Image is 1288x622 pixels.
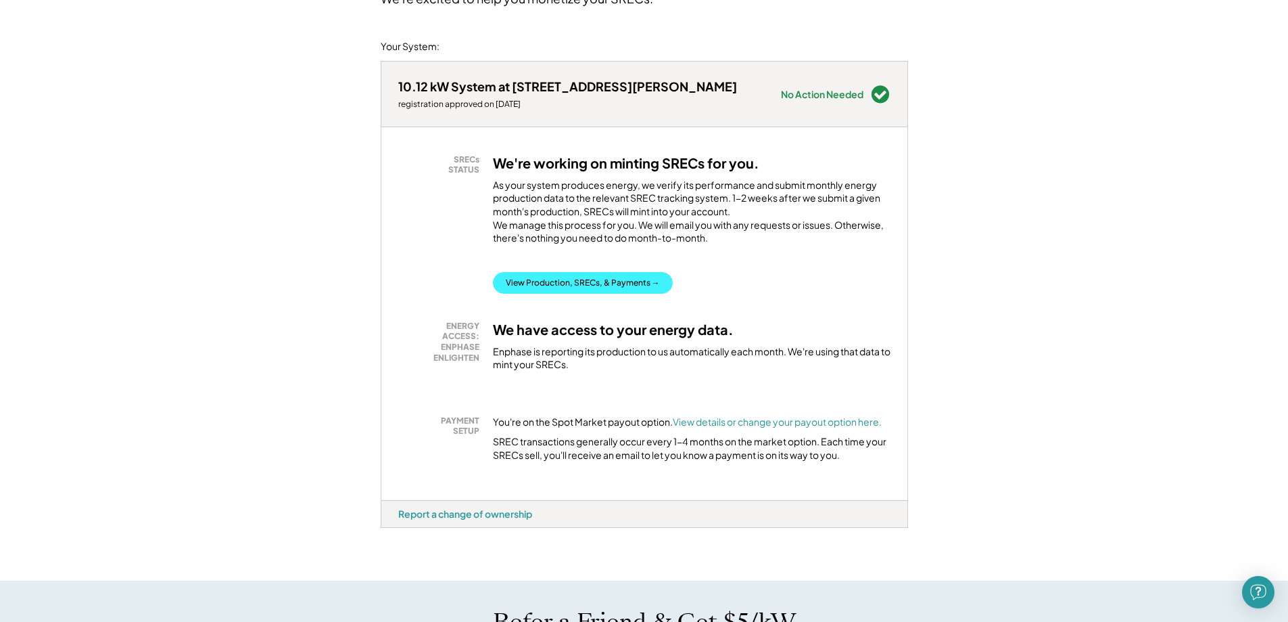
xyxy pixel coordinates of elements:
h3: We have access to your energy data. [493,321,734,338]
div: 10.12 kW System at [STREET_ADDRESS][PERSON_NAME] [398,79,737,94]
div: mo1nnkm5 - VA Distributed [381,528,430,533]
div: Your System: [381,40,439,53]
div: ENERGY ACCESS: ENPHASE ENLIGHTEN [405,321,479,363]
div: Report a change of ownership [398,508,532,520]
div: SRECs STATUS [405,154,479,175]
a: View details or change your payout option here. [673,416,882,428]
div: Open Intercom Messenger [1242,576,1274,608]
div: No Action Needed [781,89,863,99]
div: PAYMENT SETUP [405,416,479,437]
button: View Production, SRECs, & Payments → [493,272,673,294]
div: As your system produces energy, we verify its performance and submit monthly energy production da... [493,179,890,252]
div: Enphase is reporting its production to us automatically each month. We're using that data to mint... [493,345,890,372]
div: SREC transactions generally occur every 1-4 months on the market option. Each time your SRECs sel... [493,435,890,462]
h3: We're working on minting SRECs for you. [493,154,759,172]
div: You're on the Spot Market payout option. [493,416,882,429]
div: registration approved on [DATE] [398,99,737,110]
